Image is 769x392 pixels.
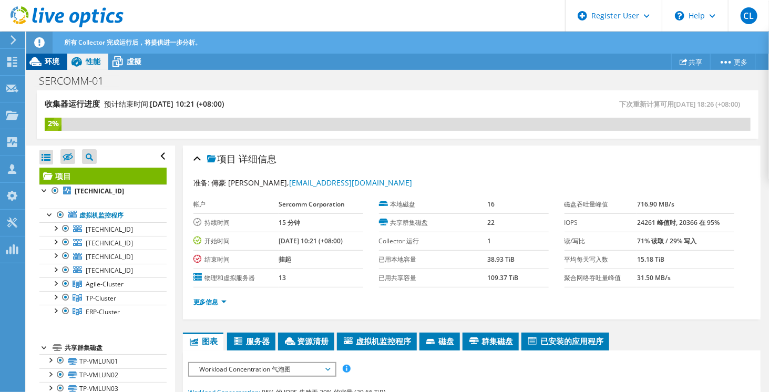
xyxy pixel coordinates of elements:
label: Collector 运行 [379,236,487,246]
svg: \n [675,11,684,20]
label: 聚合网络吞吐量峰值 [565,273,638,283]
span: 已安装的应用程序 [527,336,604,346]
label: 准备: [193,178,210,188]
span: 下次重新计算可用 [619,99,745,109]
span: ERP-Cluster [86,307,120,316]
span: 傳豪 [PERSON_NAME], [212,178,413,188]
a: TP-VMLUN01 [39,354,167,368]
span: 资源清册 [283,336,329,346]
span: Agile-Cluster [86,280,124,288]
b: 1 [487,236,491,245]
span: 环境 [45,56,59,66]
span: CL [741,7,757,24]
div: 2% [45,118,61,129]
a: TP-Cluster [39,291,167,305]
label: 持续时间 [193,218,279,228]
label: 磁盘吞吐量峰值 [565,199,638,210]
b: 71% 读取 / 29% 写入 [637,236,696,245]
b: 31.50 MB/s [637,273,671,282]
label: 开始时间 [193,236,279,246]
a: ERP-Cluster [39,305,167,318]
span: [DATE] 18:26 (+08:00) [674,99,740,109]
label: 已用共享容量 [379,273,487,283]
b: 13 [279,273,286,282]
span: 性能 [86,56,100,66]
label: 物理和虚拟服务器 [193,273,279,283]
span: TP-Cluster [86,294,116,303]
label: 共享群集磁盘 [379,218,487,228]
b: 22 [487,218,495,227]
b: 24261 峰值时, 20366 在 95% [637,218,720,227]
span: 项目 [207,154,237,164]
a: [TECHNICAL_ID] [39,184,167,198]
a: [TECHNICAL_ID] [39,236,167,250]
a: [TECHNICAL_ID] [39,222,167,236]
span: [TECHNICAL_ID] [86,225,133,234]
div: 共享群集磁盘 [65,342,167,354]
span: [DATE] 10:21 (+08:00) [150,99,224,109]
b: [TECHNICAL_ID] [75,187,124,195]
span: 详细信息 [239,152,277,165]
b: 15 分钟 [279,218,300,227]
a: [EMAIL_ADDRESS][DOMAIN_NAME] [290,178,413,188]
a: 共享 [671,54,711,70]
a: 更多 [710,54,756,70]
span: [TECHNICAL_ID] [86,239,133,247]
span: 虛擬 [127,56,141,66]
a: [TECHNICAL_ID] [39,250,167,263]
b: 38.93 TiB [487,255,515,264]
label: 已用本地容量 [379,254,487,265]
span: 群集磁盘 [468,336,514,346]
a: 更多信息 [193,297,227,306]
span: 虚拟机监控程序 [342,336,412,346]
label: 平均每天写入数 [565,254,638,265]
b: 16 [487,200,495,209]
a: Agile-Cluster [39,277,167,291]
span: Workload Concentration 气泡图 [194,363,330,376]
a: 项目 [39,168,167,184]
label: 读/写比 [565,236,638,246]
a: TP-VMLUN02 [39,368,167,382]
span: 磁盘 [425,336,455,346]
label: IOPS [565,218,638,228]
b: 挂起 [279,255,291,264]
b: 15.18 TiB [637,255,664,264]
span: [TECHNICAL_ID] [86,252,133,261]
b: 716.90 MB/s [637,200,674,209]
a: [TECHNICAL_ID] [39,264,167,277]
b: 109.37 TiB [487,273,518,282]
span: 服务器 [232,336,270,346]
h1: SERCOMM-01 [34,75,120,87]
h4: 预计结束时间: [104,98,224,110]
span: [TECHNICAL_ID] [86,266,133,275]
a: 虚拟机监控程序 [39,209,167,222]
b: Sercomm Corporation [279,200,345,209]
label: 本地磁盘 [379,199,487,210]
label: 结束时间 [193,254,279,265]
span: 所有 Collector 完成运行后，将提供进一步分析。 [64,38,201,47]
label: 帐户 [193,199,279,210]
span: 图表 [188,336,218,346]
b: [DATE] 10:21 (+08:00) [279,236,343,245]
